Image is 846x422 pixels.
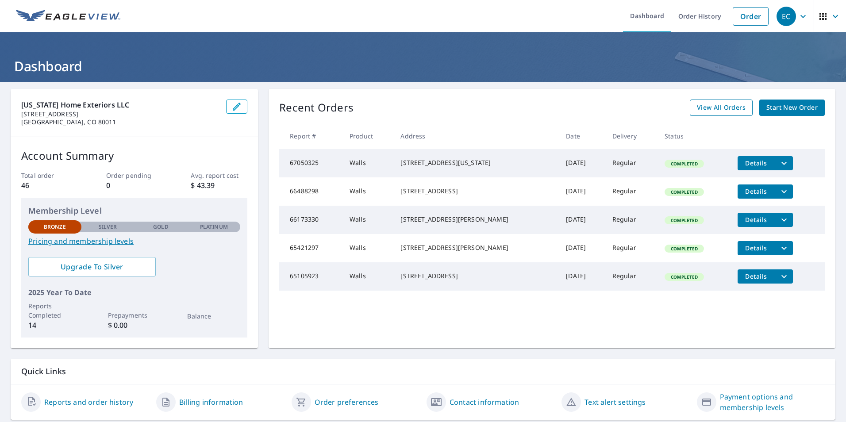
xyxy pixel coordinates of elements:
[775,241,793,255] button: filesDropdownBtn-65421297
[777,7,796,26] div: EC
[738,156,775,170] button: detailsBtn-67050325
[605,149,658,177] td: Regular
[28,236,240,246] a: Pricing and membership levels
[738,184,775,199] button: detailsBtn-66488298
[21,180,78,191] p: 46
[697,102,746,113] span: View All Orders
[585,397,646,407] a: Text alert settings
[11,57,835,75] h1: Dashboard
[187,311,240,321] p: Balance
[759,100,825,116] a: Start New Order
[775,213,793,227] button: filesDropdownBtn-66173330
[191,180,247,191] p: $ 43.39
[28,257,156,276] a: Upgrade To Silver
[28,287,240,298] p: 2025 Year To Date
[400,158,552,167] div: [STREET_ADDRESS][US_STATE]
[743,215,769,224] span: Details
[605,262,658,291] td: Regular
[16,10,120,23] img: EV Logo
[743,159,769,167] span: Details
[738,213,775,227] button: detailsBtn-66173330
[279,123,342,149] th: Report #
[738,269,775,284] button: detailsBtn-65105923
[28,320,81,330] p: 14
[665,161,703,167] span: Completed
[315,397,379,407] a: Order preferences
[559,206,605,234] td: [DATE]
[342,206,393,234] td: Walls
[733,7,769,26] a: Order
[605,206,658,234] td: Regular
[450,397,519,407] a: Contact information
[44,223,66,231] p: Bronze
[658,123,731,149] th: Status
[605,177,658,206] td: Regular
[21,148,247,164] p: Account Summary
[605,234,658,262] td: Regular
[342,149,393,177] td: Walls
[665,189,703,195] span: Completed
[400,215,552,224] div: [STREET_ADDRESS][PERSON_NAME]
[690,100,753,116] a: View All Orders
[400,243,552,252] div: [STREET_ADDRESS][PERSON_NAME]
[191,171,247,180] p: Avg. report cost
[108,320,161,330] p: $ 0.00
[743,187,769,196] span: Details
[21,118,219,126] p: [GEOGRAPHIC_DATA], CO 80011
[342,262,393,291] td: Walls
[279,177,342,206] td: 66488298
[108,311,161,320] p: Prepayments
[21,110,219,118] p: [STREET_ADDRESS]
[342,234,393,262] td: Walls
[665,246,703,252] span: Completed
[665,274,703,280] span: Completed
[44,397,133,407] a: Reports and order history
[738,241,775,255] button: detailsBtn-65421297
[279,100,354,116] p: Recent Orders
[28,205,240,217] p: Membership Level
[720,391,825,413] a: Payment options and membership levels
[21,366,825,377] p: Quick Links
[21,171,78,180] p: Total order
[342,177,393,206] td: Walls
[743,272,769,280] span: Details
[99,223,117,231] p: Silver
[200,223,228,231] p: Platinum
[393,123,559,149] th: Address
[342,123,393,149] th: Product
[400,272,552,280] div: [STREET_ADDRESS]
[559,177,605,206] td: [DATE]
[279,234,342,262] td: 65421297
[35,262,149,272] span: Upgrade To Silver
[279,149,342,177] td: 67050325
[179,397,243,407] a: Billing information
[605,123,658,149] th: Delivery
[559,234,605,262] td: [DATE]
[106,171,163,180] p: Order pending
[28,301,81,320] p: Reports Completed
[279,262,342,291] td: 65105923
[559,262,605,291] td: [DATE]
[743,244,769,252] span: Details
[400,187,552,196] div: [STREET_ADDRESS]
[775,156,793,170] button: filesDropdownBtn-67050325
[559,123,605,149] th: Date
[775,184,793,199] button: filesDropdownBtn-66488298
[665,217,703,223] span: Completed
[559,149,605,177] td: [DATE]
[153,223,168,231] p: Gold
[279,206,342,234] td: 66173330
[106,180,163,191] p: 0
[775,269,793,284] button: filesDropdownBtn-65105923
[21,100,219,110] p: [US_STATE] Home Exteriors LLC
[766,102,818,113] span: Start New Order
